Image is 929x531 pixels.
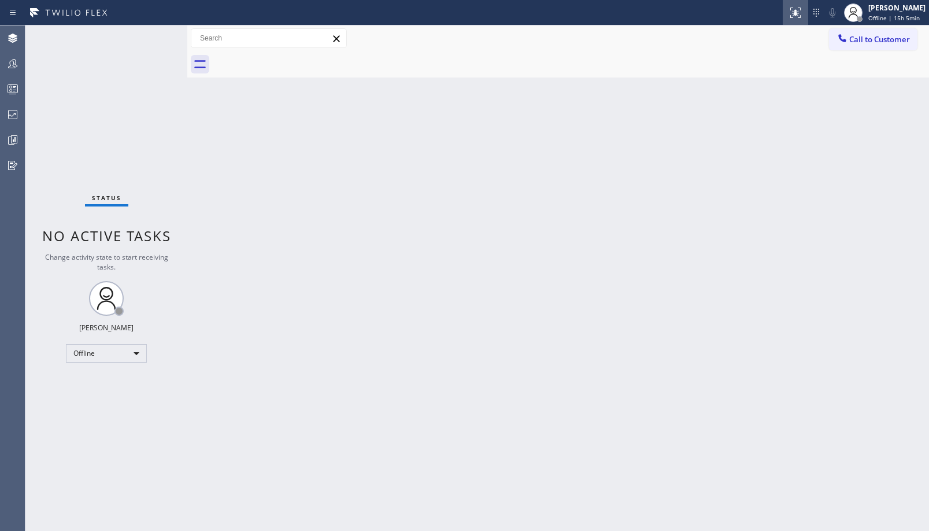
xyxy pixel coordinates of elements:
button: Call to Customer [829,28,917,50]
span: Call to Customer [849,34,910,45]
input: Search [191,29,346,47]
div: Offline [66,344,147,363]
button: Mute [824,5,841,21]
div: [PERSON_NAME] [79,323,134,333]
span: Status [92,194,121,202]
span: Change activity state to start receiving tasks. [45,252,168,272]
span: Offline | 15h 5min [868,14,920,22]
span: No active tasks [42,226,171,245]
div: [PERSON_NAME] [868,3,926,13]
